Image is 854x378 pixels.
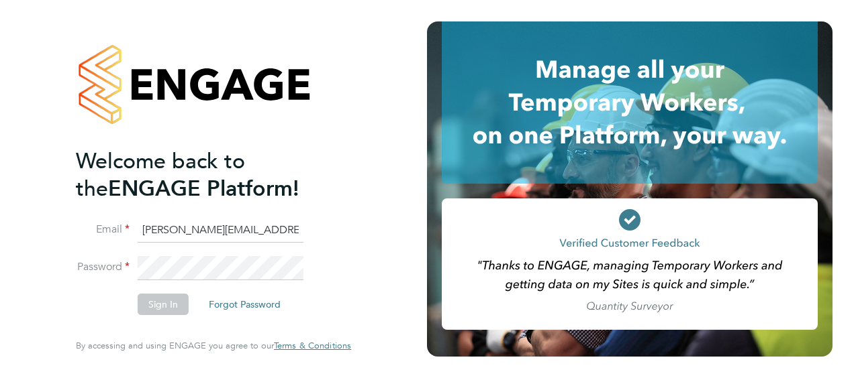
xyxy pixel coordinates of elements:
input: Enter your work email... [138,218,303,243]
label: Email [76,223,130,237]
span: Terms & Conditions [274,340,351,351]
a: Terms & Conditions [274,340,351,351]
h2: ENGAGE Platform! [76,147,338,202]
button: Forgot Password [198,294,291,315]
label: Password [76,260,130,274]
button: Sign In [138,294,189,315]
span: Welcome back to the [76,148,245,202]
span: By accessing and using ENGAGE you agree to our [76,340,351,351]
